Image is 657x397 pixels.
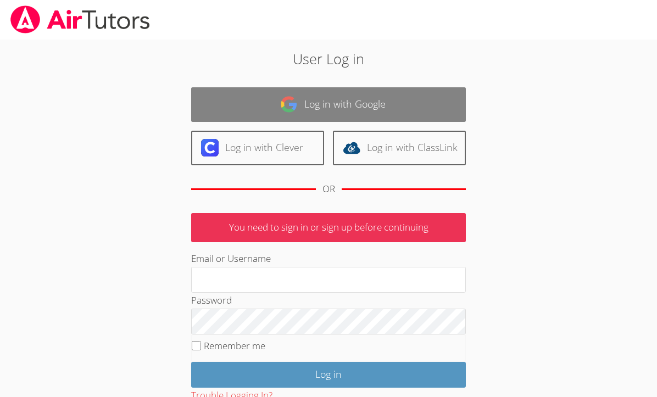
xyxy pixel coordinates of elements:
[322,181,335,197] div: OR
[343,139,360,156] img: classlink-logo-d6bb404cc1216ec64c9a2012d9dc4662098be43eaf13dc465df04b49fa7ab582.svg
[191,362,466,388] input: Log in
[191,294,232,306] label: Password
[191,252,271,265] label: Email or Username
[151,48,506,69] h2: User Log in
[333,131,466,165] a: Log in with ClassLink
[201,139,219,156] img: clever-logo-6eab21bc6e7a338710f1a6ff85c0baf02591cd810cc4098c63d3a4b26e2feb20.svg
[191,213,466,242] p: You need to sign in or sign up before continuing
[204,339,265,352] label: Remember me
[280,96,298,113] img: google-logo-50288ca7cdecda66e5e0955fdab243c47b7ad437acaf1139b6f446037453330a.svg
[191,131,324,165] a: Log in with Clever
[191,87,466,122] a: Log in with Google
[9,5,151,33] img: airtutors_banner-c4298cdbf04f3fff15de1276eac7730deb9818008684d7c2e4769d2f7ddbe033.png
